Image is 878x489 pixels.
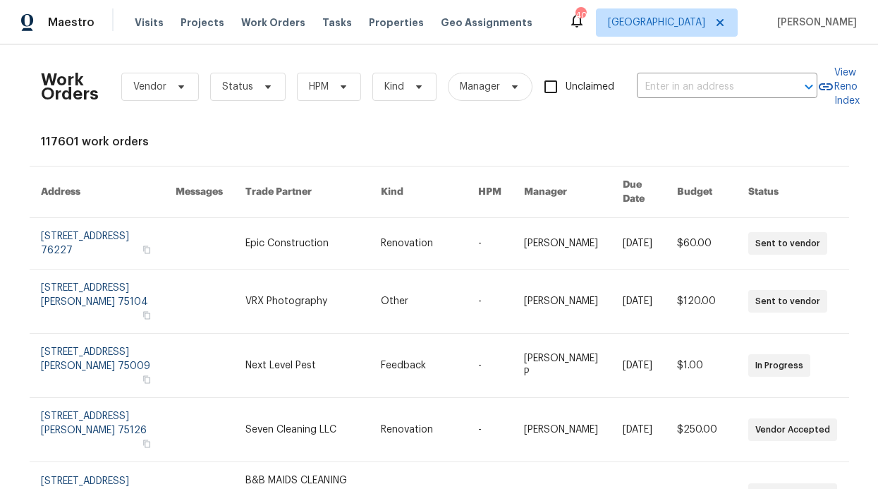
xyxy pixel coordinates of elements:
[133,80,166,94] span: Vendor
[370,270,467,334] td: Other
[48,16,94,30] span: Maestro
[799,77,819,97] button: Open
[370,334,467,398] td: Feedback
[513,398,611,462] td: [PERSON_NAME]
[234,334,370,398] td: Next Level Pest
[234,218,370,270] td: Epic Construction
[140,373,153,386] button: Copy Address
[234,167,370,218] th: Trade Partner
[41,135,838,149] div: 117601 work orders
[817,66,860,108] a: View Reno Index
[460,80,500,94] span: Manager
[637,76,778,98] input: Enter in an address
[566,80,614,95] span: Unclaimed
[234,270,370,334] td: VRX Photography
[611,167,666,218] th: Due Date
[608,16,705,30] span: [GEOGRAPHIC_DATA]
[164,167,234,218] th: Messages
[140,243,153,256] button: Copy Address
[140,309,153,322] button: Copy Address
[467,334,513,398] td: -
[140,437,153,450] button: Copy Address
[370,398,467,462] td: Renovation
[575,8,585,23] div: 40
[513,167,611,218] th: Manager
[513,270,611,334] td: [PERSON_NAME]
[513,218,611,270] td: [PERSON_NAME]
[467,270,513,334] td: -
[41,73,99,101] h2: Work Orders
[369,16,424,30] span: Properties
[441,16,532,30] span: Geo Assignments
[222,80,253,94] span: Status
[234,398,370,462] td: Seven Cleaning LLC
[467,218,513,270] td: -
[370,167,467,218] th: Kind
[513,334,611,398] td: [PERSON_NAME] P
[370,218,467,270] td: Renovation
[467,398,513,462] td: -
[309,80,329,94] span: HPM
[181,16,224,30] span: Projects
[467,167,513,218] th: HPM
[241,16,305,30] span: Work Orders
[384,80,404,94] span: Kind
[30,167,164,218] th: Address
[666,167,737,218] th: Budget
[737,167,848,218] th: Status
[772,16,857,30] span: [PERSON_NAME]
[322,18,352,28] span: Tasks
[135,16,164,30] span: Visits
